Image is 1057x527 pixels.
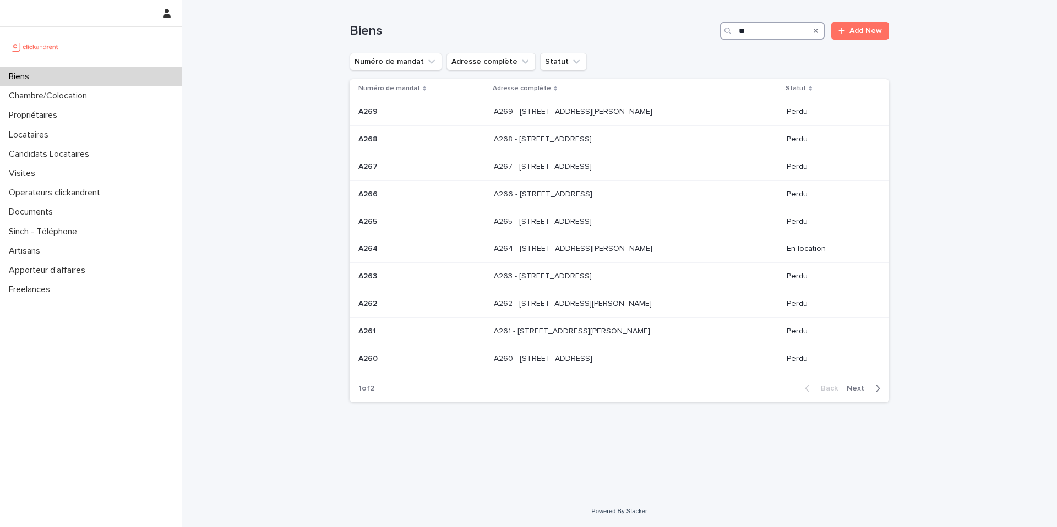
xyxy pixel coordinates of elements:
p: Documents [4,207,62,217]
p: A269 [358,105,380,117]
span: Back [814,385,838,392]
p: Chambre/Colocation [4,91,96,101]
button: Numéro de mandat [350,53,442,70]
p: Candidats Locataires [4,149,98,160]
p: A261 [358,325,378,336]
p: A266 [358,188,380,199]
p: A265 - [STREET_ADDRESS] [494,215,594,227]
p: A263 - [STREET_ADDRESS] [494,270,594,281]
tr: A269A269 A269 - [STREET_ADDRESS][PERSON_NAME]A269 - [STREET_ADDRESS][PERSON_NAME] Perdu [350,98,889,126]
tr: A268A268 A268 - [STREET_ADDRESS]A268 - [STREET_ADDRESS] Perdu [350,126,889,153]
tr: A266A266 A266 - [STREET_ADDRESS]A266 - [STREET_ADDRESS] Perdu [350,180,889,208]
p: A268 - [STREET_ADDRESS] [494,133,594,144]
span: Add New [849,27,882,35]
p: Perdu [787,135,871,144]
p: A268 [358,133,380,144]
tr: A264A264 A264 - [STREET_ADDRESS][PERSON_NAME]A264 - [STREET_ADDRESS][PERSON_NAME] En location [350,235,889,263]
button: Next [842,383,889,393]
a: Powered By Stacker [591,508,647,514]
p: Locataires [4,130,57,140]
p: A260 [358,352,380,364]
p: Propriétaires [4,110,66,120]
tr: A262A262 A262 - [STREET_ADDRESS][PERSON_NAME]A262 - [STREET_ADDRESS][PERSON_NAME] Perdu [350,290,889,317]
p: Perdu [787,190,871,199]
p: Numéro de mandat [358,83,420,95]
button: Back [796,383,842,393]
span: Next [847,385,871,392]
h1: Biens [350,23,716,39]
p: Freelances [4,284,59,295]
button: Statut [540,53,587,70]
tr: A267A267 A267 - [STREET_ADDRESS]A267 - [STREET_ADDRESS] Perdu [350,153,889,180]
p: A263 [358,270,379,281]
button: Adresse complète [446,53,536,70]
p: A262 - [STREET_ADDRESS][PERSON_NAME] [494,297,654,309]
p: Perdu [787,299,871,309]
p: Artisans [4,246,49,256]
p: A260 - [STREET_ADDRESS] [494,352,595,364]
p: 1 of 2 [350,375,383,402]
tr: A261A261 A261 - [STREET_ADDRESS][PERSON_NAME]A261 - [STREET_ADDRESS][PERSON_NAME] Perdu [350,317,889,345]
p: A264 [358,242,380,254]
tr: A260A260 A260 - [STREET_ADDRESS]A260 - [STREET_ADDRESS] Perdu [350,345,889,372]
p: A264 - [STREET_ADDRESS][PERSON_NAME] [494,242,655,254]
p: Adresse complète [493,83,551,95]
p: A267 - [STREET_ADDRESS] [494,160,594,172]
tr: A263A263 A263 - [STREET_ADDRESS]A263 - [STREET_ADDRESS] Perdu [350,263,889,290]
p: Perdu [787,107,871,117]
p: Operateurs clickandrent [4,188,109,198]
p: Perdu [787,162,871,172]
p: A262 [358,297,379,309]
p: Biens [4,72,38,82]
img: UCB0brd3T0yccxBKYDjQ [9,36,62,58]
p: A265 [358,215,379,227]
p: Perdu [787,327,871,336]
input: Search [720,22,825,40]
p: En location [787,244,871,254]
p: A266 - [STREET_ADDRESS] [494,188,595,199]
p: Perdu [787,272,871,281]
p: A261 - [STREET_ADDRESS][PERSON_NAME] [494,325,652,336]
p: Statut [786,83,806,95]
p: A267 [358,160,380,172]
p: Perdu [787,354,871,364]
p: Visites [4,168,44,179]
p: Perdu [787,217,871,227]
a: Add New [831,22,889,40]
p: Apporteur d'affaires [4,265,94,276]
p: A269 - 22 avenue Paul Vaillant Couturier, Bobigny 93000 [494,105,655,117]
p: Sinch - Téléphone [4,227,86,237]
tr: A265A265 A265 - [STREET_ADDRESS]A265 - [STREET_ADDRESS] Perdu [350,208,889,235]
